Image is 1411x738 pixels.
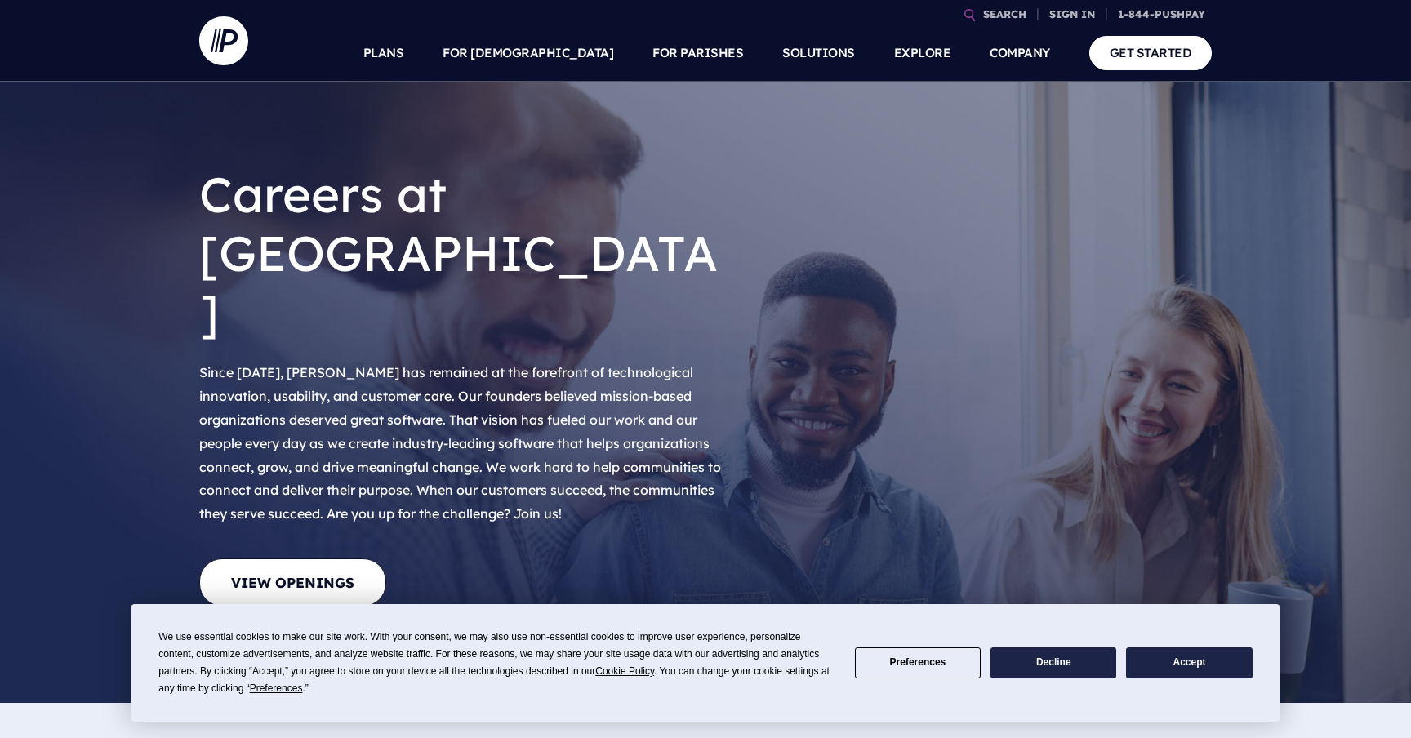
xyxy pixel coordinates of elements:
a: GET STARTED [1089,36,1213,69]
a: COMPANY [990,24,1050,82]
a: SOLUTIONS [782,24,855,82]
button: Preferences [855,647,981,679]
a: PLANS [363,24,404,82]
span: Since [DATE], [PERSON_NAME] has remained at the forefront of technological innovation, usability,... [199,364,721,522]
span: Preferences [250,682,303,694]
div: Cookie Consent Prompt [131,604,1280,722]
button: Decline [990,647,1116,679]
a: EXPLORE [894,24,951,82]
span: Cookie Policy [595,665,654,677]
a: FOR PARISHES [652,24,743,82]
a: View Openings [199,558,386,607]
div: We use essential cookies to make our site work. With your consent, we may also use non-essential ... [158,629,835,697]
a: FOR [DEMOGRAPHIC_DATA] [443,24,613,82]
button: Accept [1126,647,1252,679]
h1: Careers at [GEOGRAPHIC_DATA] [199,152,730,354]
